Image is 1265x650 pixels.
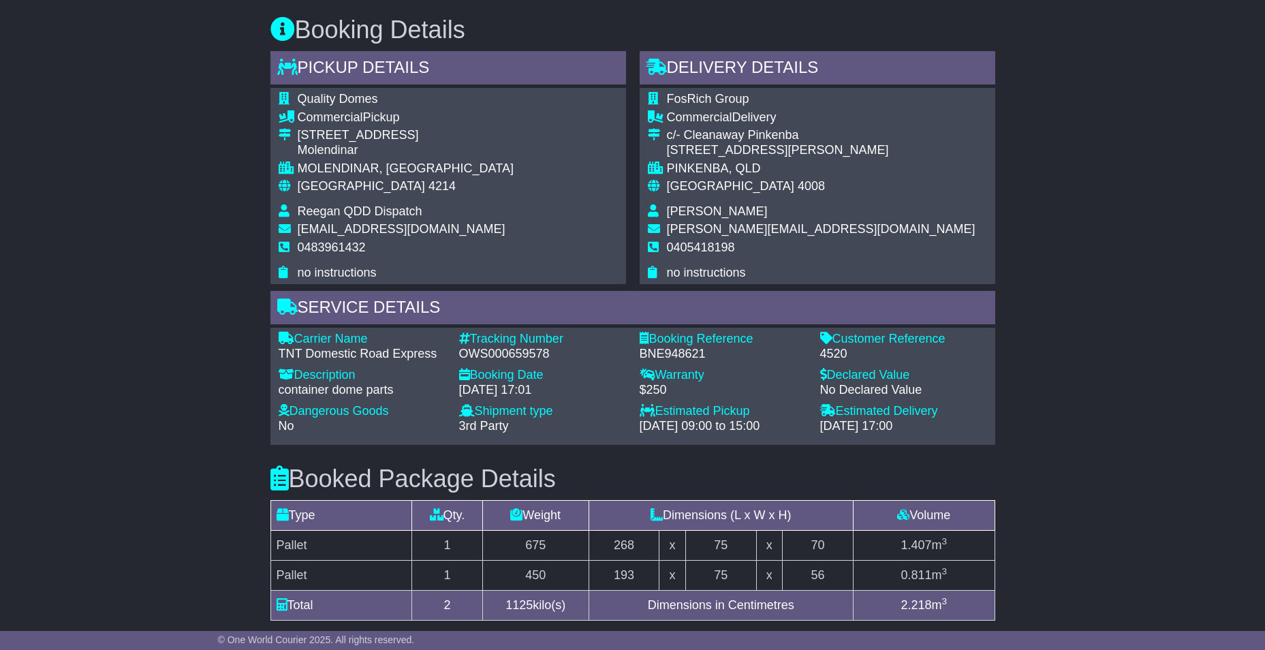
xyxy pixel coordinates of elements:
[298,266,377,279] span: no instructions
[853,531,995,561] td: m
[667,241,735,254] span: 0405418198
[756,561,783,591] td: x
[667,143,975,158] div: [STREET_ADDRESS][PERSON_NAME]
[270,501,412,531] td: Type
[640,404,807,419] div: Estimated Pickup
[820,404,987,419] div: Estimated Delivery
[820,383,987,398] div: No Declared Value
[901,598,931,612] span: 2.218
[640,347,807,362] div: BNE948621
[298,241,366,254] span: 0483961432
[941,536,947,546] sup: 3
[412,591,483,621] td: 2
[640,419,807,434] div: [DATE] 09:00 to 15:00
[298,179,425,193] span: [GEOGRAPHIC_DATA]
[853,501,995,531] td: Volume
[279,368,446,383] div: Description
[685,561,756,591] td: 75
[270,531,412,561] td: Pallet
[820,419,987,434] div: [DATE] 17:00
[459,383,626,398] div: [DATE] 17:01
[279,332,446,347] div: Carrier Name
[783,531,854,561] td: 70
[298,204,422,218] span: Reegan QDD Dispatch
[279,404,446,419] div: Dangerous Goods
[798,179,825,193] span: 4008
[505,598,533,612] span: 1125
[298,222,505,236] span: [EMAIL_ADDRESS][DOMAIN_NAME]
[298,143,514,158] div: Molendinar
[667,222,975,236] span: [PERSON_NAME][EMAIL_ADDRESS][DOMAIN_NAME]
[853,561,995,591] td: m
[279,419,294,433] span: No
[667,110,975,125] div: Delivery
[218,634,415,645] span: © One World Courier 2025. All rights reserved.
[459,347,626,362] div: OWS000659578
[667,266,746,279] span: no instructions
[279,347,446,362] div: TNT Domestic Road Express
[270,561,412,591] td: Pallet
[667,179,794,193] span: [GEOGRAPHIC_DATA]
[659,561,686,591] td: x
[270,291,995,328] div: Service Details
[853,591,995,621] td: m
[941,596,947,606] sup: 3
[901,538,931,552] span: 1.407
[820,332,987,347] div: Customer Reference
[589,531,659,561] td: 268
[667,92,749,106] span: FosRich Group
[298,110,363,124] span: Commercial
[901,568,931,582] span: 0.811
[482,561,589,591] td: 450
[459,332,626,347] div: Tracking Number
[589,501,853,531] td: Dimensions (L x W x H)
[412,531,483,561] td: 1
[640,383,807,398] div: $250
[667,128,975,143] div: c/- Cleanaway Pinkenba
[685,531,756,561] td: 75
[298,110,514,125] div: Pickup
[482,501,589,531] td: Weight
[270,591,412,621] td: Total
[941,566,947,576] sup: 3
[412,561,483,591] td: 1
[428,179,456,193] span: 4214
[659,531,686,561] td: x
[298,161,514,176] div: MOLENDINAR, [GEOGRAPHIC_DATA]
[667,161,975,176] div: PINKENBA, QLD
[482,591,589,621] td: kilo(s)
[270,465,995,493] h3: Booked Package Details
[667,204,768,218] span: [PERSON_NAME]
[482,531,589,561] td: 675
[459,419,509,433] span: 3rd Party
[298,92,378,106] span: Quality Domes
[589,561,659,591] td: 193
[412,501,483,531] td: Qty.
[640,368,807,383] div: Warranty
[783,561,854,591] td: 56
[270,16,995,44] h3: Booking Details
[820,368,987,383] div: Declared Value
[756,531,783,561] td: x
[459,368,626,383] div: Booking Date
[298,128,514,143] div: [STREET_ADDRESS]
[820,347,987,362] div: 4520
[640,51,995,88] div: Delivery Details
[279,383,446,398] div: container dome parts
[589,591,853,621] td: Dimensions in Centimetres
[640,332,807,347] div: Booking Reference
[270,51,626,88] div: Pickup Details
[459,404,626,419] div: Shipment type
[667,110,732,124] span: Commercial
